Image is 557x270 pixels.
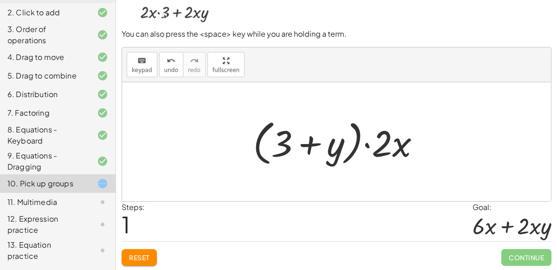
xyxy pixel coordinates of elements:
[97,52,108,63] i: Task finished and correct.
[7,150,82,172] div: 9. Equations - Dragging
[129,253,149,262] span: Reset
[473,202,551,213] div: Goal:
[97,156,108,167] i: Task finished and correct.
[127,52,157,77] button: keyboardkeypad
[7,7,82,18] div: 2. Click to add
[7,107,82,119] div: 7. Factoring
[122,202,145,212] label: Steps:
[7,197,82,208] div: 11. Multimedia
[97,107,108,119] i: Task finished and correct.
[7,178,82,189] div: 10. Pick up groups
[97,130,108,141] i: Task finished and correct.
[7,89,82,100] div: 6. Distribution
[183,52,206,77] button: redoredo
[7,24,82,46] div: 3. Order of operations
[7,124,82,146] div: 8. Equations - Keyboard
[122,249,157,266] button: Reset
[97,89,108,100] i: Task finished and correct.
[97,245,108,256] i: Task not started.
[97,219,108,230] i: Task not started.
[7,70,82,81] div: 5. Drag to combine
[122,210,130,238] span: 1
[97,70,108,81] i: Task finished and correct.
[7,239,82,262] div: 13. Equation practice
[167,55,175,66] i: undo
[97,178,108,189] i: Task started.
[159,52,183,77] button: undoundo
[7,213,82,236] div: 12. Expression practice
[137,55,146,66] i: keyboard
[97,197,108,208] i: Task not started.
[97,7,108,18] i: Task finished and correct.
[7,52,82,63] div: 4. Drag to move
[207,52,245,77] button: fullscreen
[190,55,199,66] i: redo
[97,29,108,40] i: Task finished and correct.
[213,67,240,73] span: fullscreen
[122,29,551,40] p: You can also press the <space> key while you are holding a term.
[188,67,201,73] span: redo
[164,67,178,73] span: undo
[132,67,152,73] span: keypad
